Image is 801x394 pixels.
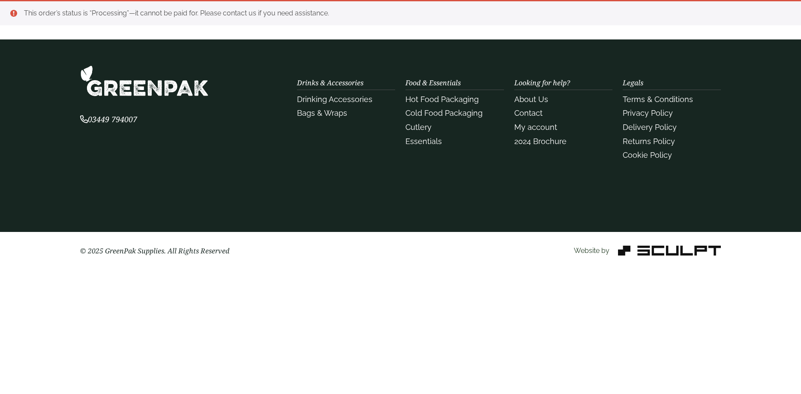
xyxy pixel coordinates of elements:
[514,95,548,104] a: About Us
[24,8,787,18] li: This order’s status is “Processing”—it cannot be paid for. Please contact us if you need assistance.
[574,247,609,255] span: Website by
[618,246,721,256] img: Sculpt
[514,123,557,132] a: My account
[623,108,673,117] a: Privacy Policy
[623,95,693,104] a: Terms & Conditions
[405,95,479,104] a: Hot Food Packaging
[514,108,543,117] a: Contact
[514,137,567,146] a: 2024 Brochure
[405,123,432,132] a: Cutlery
[80,246,287,256] p: © 2025 GreenPak Supplies. All Rights Reserved
[623,150,672,159] a: Cookie Policy
[297,108,347,117] a: Bags & Wraps
[405,137,442,146] a: Essentials
[623,137,675,146] a: Returns Policy
[623,123,677,132] a: Delivery Policy
[80,114,137,124] span: 03449 794007
[405,108,483,117] a: Cold Food Packaging
[80,65,209,96] img: GreenPak Supplies
[80,116,137,124] a: 03449 794007
[297,95,372,104] a: Drinking Accessories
